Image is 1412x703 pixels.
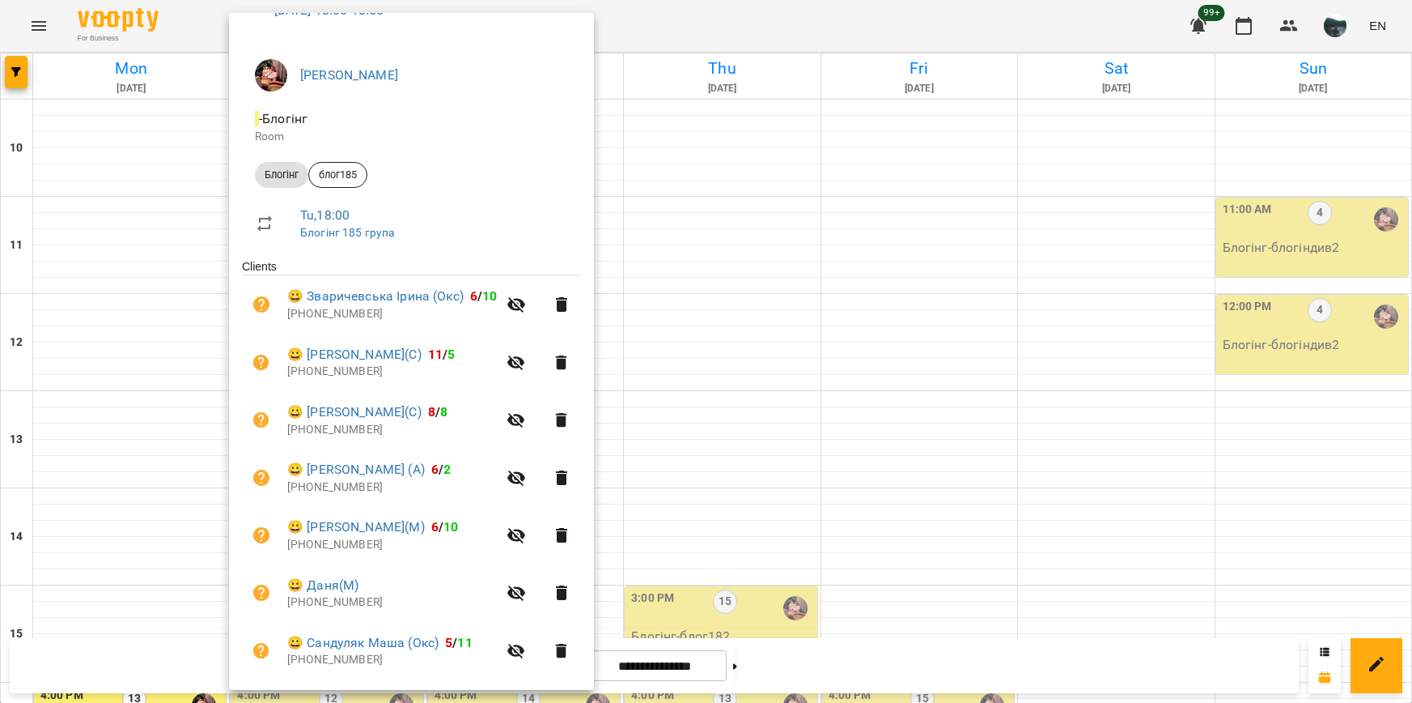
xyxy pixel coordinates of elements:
a: Блогінг 185 група [300,226,395,239]
span: Блогінг [255,168,308,182]
p: [PHONE_NUMBER] [287,364,497,380]
p: [PHONE_NUMBER] [287,306,497,322]
span: 8 [428,404,435,420]
p: [PHONE_NUMBER] [287,594,497,611]
b: / [431,462,451,477]
button: Unpaid. Bill the attendance? [242,401,281,440]
b: / [431,519,459,535]
p: [PHONE_NUMBER] [287,479,497,496]
span: 8 [440,404,447,420]
span: 6 [431,462,439,477]
a: 😀 [PERSON_NAME](С) [287,345,422,364]
a: Tu , 18:00 [300,207,350,223]
button: Unpaid. Bill the attendance? [242,458,281,497]
p: [PHONE_NUMBER] [287,422,497,438]
a: 😀 [PERSON_NAME](С) [287,403,422,422]
span: 5 [445,635,452,650]
span: 11 [457,635,472,650]
p: [PHONE_NUMBER] [287,652,497,668]
span: 10 [443,519,458,535]
span: 6 [470,288,477,304]
b: / [428,347,456,362]
button: Unpaid. Bill the attendance? [242,285,281,324]
p: Room [255,129,568,145]
a: 😀 Сандуляк Маша (Окс) [287,633,439,653]
button: Unpaid. Bill the attendance? [242,516,281,555]
p: [PHONE_NUMBER] [287,537,497,553]
b: / [428,404,447,420]
button: Unpaid. Bill the attendance? [242,632,281,671]
span: 2 [443,462,451,477]
span: - Блогінг [255,111,311,126]
span: 10 [482,288,497,304]
a: 😀 Зваричевська Ірина (Окс) [287,287,464,306]
b: / [470,288,498,304]
button: Unpaid. Bill the attendance? [242,573,281,612]
span: 5 [447,347,455,362]
span: блог185 [309,168,367,182]
button: Unpaid. Bill the attendance? [242,343,281,382]
a: 😀 Даня(М) [287,576,358,595]
a: [PERSON_NAME] [300,67,398,83]
a: 😀 [PERSON_NAME](М) [287,518,425,537]
a: 😀 [PERSON_NAME] (А) [287,460,425,479]
img: 2a048b25d2e557de8b1a299ceab23d88.jpg [255,59,287,92]
span: 11 [428,347,443,362]
b: / [445,635,473,650]
span: 6 [431,519,439,535]
div: блог185 [308,162,367,188]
